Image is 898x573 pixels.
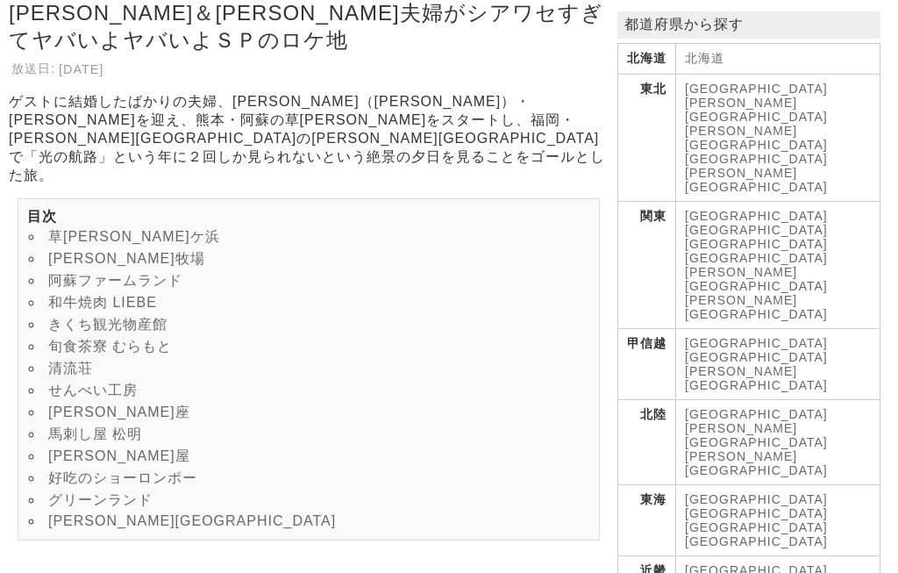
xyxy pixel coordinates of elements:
[685,97,828,125] a: [PERSON_NAME][GEOGRAPHIC_DATA]
[48,340,172,355] a: 旬食茶寮 むらもと
[48,383,138,398] a: せんべい工房
[685,408,828,422] a: [GEOGRAPHIC_DATA]
[685,450,828,478] a: [PERSON_NAME][GEOGRAPHIC_DATA]
[685,535,828,549] a: [GEOGRAPHIC_DATA]
[618,330,676,401] th: 甲信越
[618,75,676,203] th: 東北
[685,493,828,507] a: [GEOGRAPHIC_DATA]
[48,514,336,529] a: [PERSON_NAME][GEOGRAPHIC_DATA]
[618,203,676,330] th: 関東
[685,167,828,195] a: [PERSON_NAME][GEOGRAPHIC_DATA]
[685,294,797,308] a: [PERSON_NAME]
[11,61,56,79] th: 放送日:
[618,45,676,75] th: 北海道
[685,82,828,97] a: [GEOGRAPHIC_DATA]
[58,61,104,79] td: [DATE]
[685,52,724,66] a: 北海道
[48,318,167,333] a: きくち観光物産館
[685,153,828,167] a: [GEOGRAPHIC_DATA]
[618,401,676,486] th: 北陸
[48,296,157,311] a: 和牛焼肉 LIEBE
[685,252,828,266] a: [GEOGRAPHIC_DATA]
[48,493,153,508] a: グリーンランド
[48,230,220,245] a: 草[PERSON_NAME]ケ浜
[685,210,828,224] a: [GEOGRAPHIC_DATA]
[685,507,828,521] a: [GEOGRAPHIC_DATA]
[685,351,828,365] a: [GEOGRAPHIC_DATA]
[685,308,828,322] a: [GEOGRAPHIC_DATA]
[617,12,880,39] p: 都道府県から探す
[9,94,609,186] p: ゲストに結婚したばかりの夫婦、[PERSON_NAME]（[PERSON_NAME]）・[PERSON_NAME]を迎え、熊本・阿蘇の草[PERSON_NAME]をスタートし、福岡・[PERSO...
[48,427,142,442] a: 馬刺し屋 松明
[685,238,828,252] a: [GEOGRAPHIC_DATA]
[48,362,93,376] a: 清流荘
[685,422,828,450] a: [PERSON_NAME][GEOGRAPHIC_DATA]
[685,521,828,535] a: [GEOGRAPHIC_DATA]
[48,405,190,420] a: [PERSON_NAME]座
[685,224,828,238] a: [GEOGRAPHIC_DATA]
[48,274,182,289] a: 阿蘇ファームランド
[48,449,190,464] a: [PERSON_NAME]屋
[685,337,828,351] a: [GEOGRAPHIC_DATA]
[685,125,828,153] a: [PERSON_NAME][GEOGRAPHIC_DATA]
[685,266,828,294] a: [PERSON_NAME][GEOGRAPHIC_DATA]
[685,365,828,393] a: [PERSON_NAME][GEOGRAPHIC_DATA]
[48,252,205,267] a: [PERSON_NAME]牧場
[48,471,197,486] a: 好吃のショーロンポー
[618,486,676,557] th: 東海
